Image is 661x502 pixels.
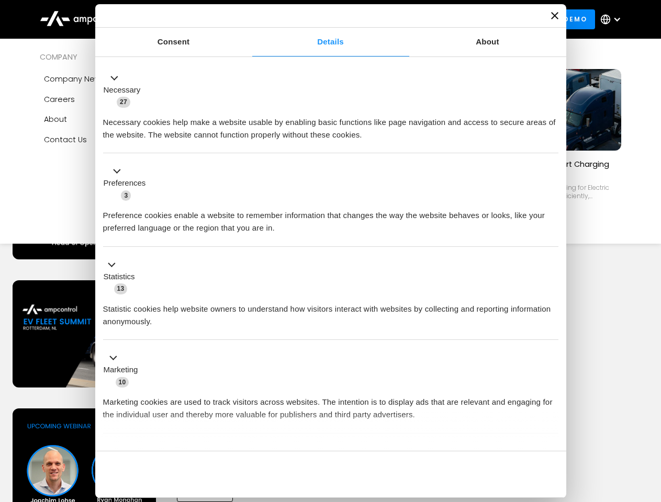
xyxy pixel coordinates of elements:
div: Contact Us [44,134,87,145]
div: Company news [44,73,105,85]
div: COMPANY [40,51,170,63]
label: Marketing [104,364,138,376]
button: Statistics (13) [103,258,141,295]
button: Okay [408,459,558,489]
div: Necessary cookies help make a website usable by enabling basic functions like page navigation and... [103,108,558,141]
a: Careers [40,89,170,109]
a: Company news [40,69,170,89]
button: Unclassified (2) [103,445,189,458]
button: Preferences (3) [103,165,152,202]
a: About [409,28,566,56]
button: Necessary (27) [103,72,147,108]
div: Marketing cookies are used to track visitors across websites. The intention is to display ads tha... [103,388,558,421]
div: Statistic cookies help website owners to understand how visitors interact with websites by collec... [103,295,558,328]
div: Preference cookies enable a website to remember information that changes the way the website beha... [103,201,558,234]
a: About [40,109,170,129]
a: Consent [95,28,252,56]
label: Statistics [104,271,135,283]
a: Contact Us [40,130,170,150]
button: Marketing (10) [103,352,144,389]
span: 2 [173,447,183,457]
label: Preferences [104,177,146,189]
span: 3 [121,190,131,201]
div: About [44,113,67,125]
a: Details [252,28,409,56]
label: Necessary [104,84,141,96]
span: 27 [117,97,130,107]
div: Careers [44,94,75,105]
button: Close banner [551,12,558,19]
span: 13 [114,283,128,294]
span: 10 [116,377,129,387]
